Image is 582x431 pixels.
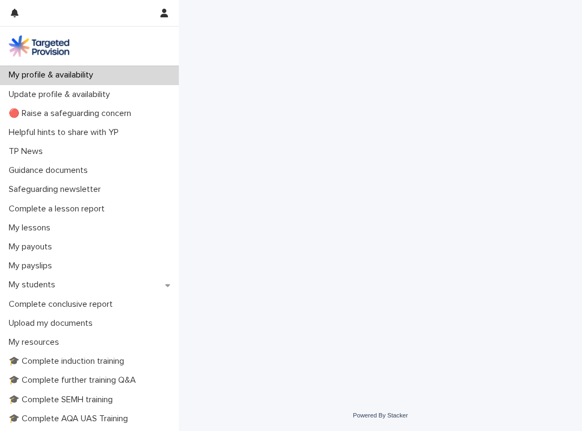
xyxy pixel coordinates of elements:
a: Powered By Stacker [353,412,408,419]
p: 🔴 Raise a safeguarding concern [4,108,140,119]
p: My profile & availability [4,70,102,80]
p: Update profile & availability [4,89,119,100]
p: Helpful hints to share with YP [4,127,127,138]
p: My lessons [4,223,59,233]
p: Complete a lesson report [4,204,113,214]
p: Upload my documents [4,318,101,329]
p: My payouts [4,242,61,252]
p: TP News [4,146,51,157]
img: M5nRWzHhSzIhMunXDL62 [9,35,69,57]
p: Safeguarding newsletter [4,184,109,195]
p: My resources [4,337,68,348]
p: 🎓 Complete induction training [4,356,133,366]
p: My students [4,280,64,290]
p: Guidance documents [4,165,96,176]
p: 🎓 Complete SEMH training [4,395,121,405]
p: 🎓 Complete AQA UAS Training [4,414,137,424]
p: 🎓 Complete further training Q&A [4,375,145,385]
p: My payslips [4,261,61,271]
p: Complete conclusive report [4,299,121,310]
